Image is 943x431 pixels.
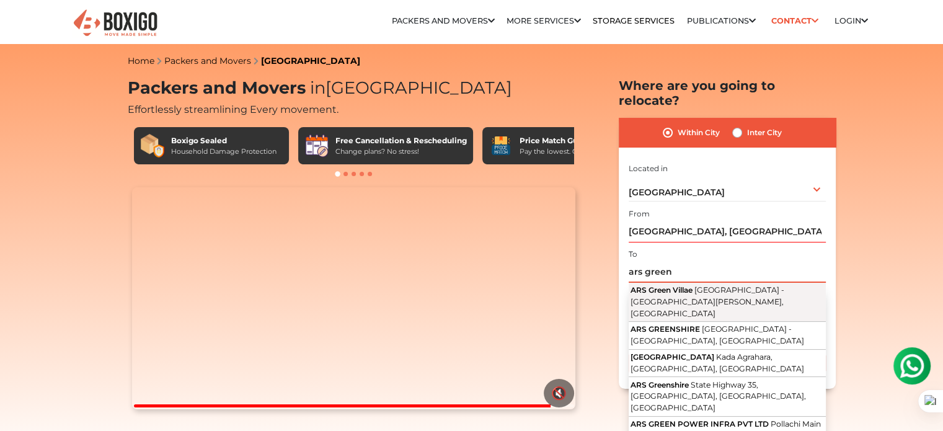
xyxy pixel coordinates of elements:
[631,285,784,318] span: [GEOGRAPHIC_DATA] - [GEOGRAPHIC_DATA][PERSON_NAME], [GEOGRAPHIC_DATA]
[140,133,165,158] img: Boxigo Sealed
[310,78,325,98] span: in
[835,16,868,25] a: Login
[629,187,725,198] span: [GEOGRAPHIC_DATA]
[507,16,581,25] a: More services
[631,285,693,295] span: ARS Green Villae
[678,125,720,140] label: Within City
[619,78,836,108] h2: Where are you going to relocate?
[629,377,826,416] button: ARS Greenshire State Highway 35, [GEOGRAPHIC_DATA], [GEOGRAPHIC_DATA], [GEOGRAPHIC_DATA]
[593,16,675,25] a: Storage Services
[629,163,668,174] label: Located in
[520,135,614,146] div: Price Match Guarantee
[489,133,513,158] img: Price Match Guarantee
[171,146,277,157] div: Household Damage Protection
[768,11,823,30] a: Contact
[629,208,650,220] label: From
[128,78,580,99] h1: Packers and Movers
[335,146,467,157] div: Change plans? No stress!
[631,352,804,373] span: Kada Agrahara, [GEOGRAPHIC_DATA], [GEOGRAPHIC_DATA]
[629,322,826,350] button: ARS GREENSHIRE [GEOGRAPHIC_DATA] - [GEOGRAPHIC_DATA], [GEOGRAPHIC_DATA]
[629,261,826,283] input: Select Building or Nearest Landmark
[629,283,826,322] button: ARS Green Villae [GEOGRAPHIC_DATA] - [GEOGRAPHIC_DATA][PERSON_NAME], [GEOGRAPHIC_DATA]
[72,8,159,38] img: Boxigo
[306,78,512,98] span: [GEOGRAPHIC_DATA]
[631,324,700,334] span: ARS GREENSHIRE
[12,12,37,37] img: whatsapp-icon.svg
[631,419,769,429] span: ARS GREEN POWER INFRA PVT LTD
[631,324,804,345] span: [GEOGRAPHIC_DATA] - [GEOGRAPHIC_DATA], [GEOGRAPHIC_DATA]
[128,55,154,66] a: Home
[687,16,756,25] a: Publications
[392,16,495,25] a: Packers and Movers
[171,135,277,146] div: Boxigo Sealed
[631,380,689,389] span: ARS Greenshire
[335,135,467,146] div: Free Cancellation & Rescheduling
[629,350,826,378] button: [GEOGRAPHIC_DATA] Kada Agrahara, [GEOGRAPHIC_DATA], [GEOGRAPHIC_DATA]
[520,146,614,157] div: Pay the lowest. Guaranteed!
[629,249,637,260] label: To
[304,133,329,158] img: Free Cancellation & Rescheduling
[128,104,339,115] span: Effortlessly streamlining Every movement.
[132,187,575,409] video: Your browser does not support the video tag.
[629,221,826,242] input: Select Building or Nearest Landmark
[544,379,574,407] button: 🔇
[261,55,360,66] a: [GEOGRAPHIC_DATA]
[164,55,251,66] a: Packers and Movers
[631,352,714,362] span: [GEOGRAPHIC_DATA]
[747,125,782,140] label: Inter City
[631,380,806,412] span: State Highway 35, [GEOGRAPHIC_DATA], [GEOGRAPHIC_DATA], [GEOGRAPHIC_DATA]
